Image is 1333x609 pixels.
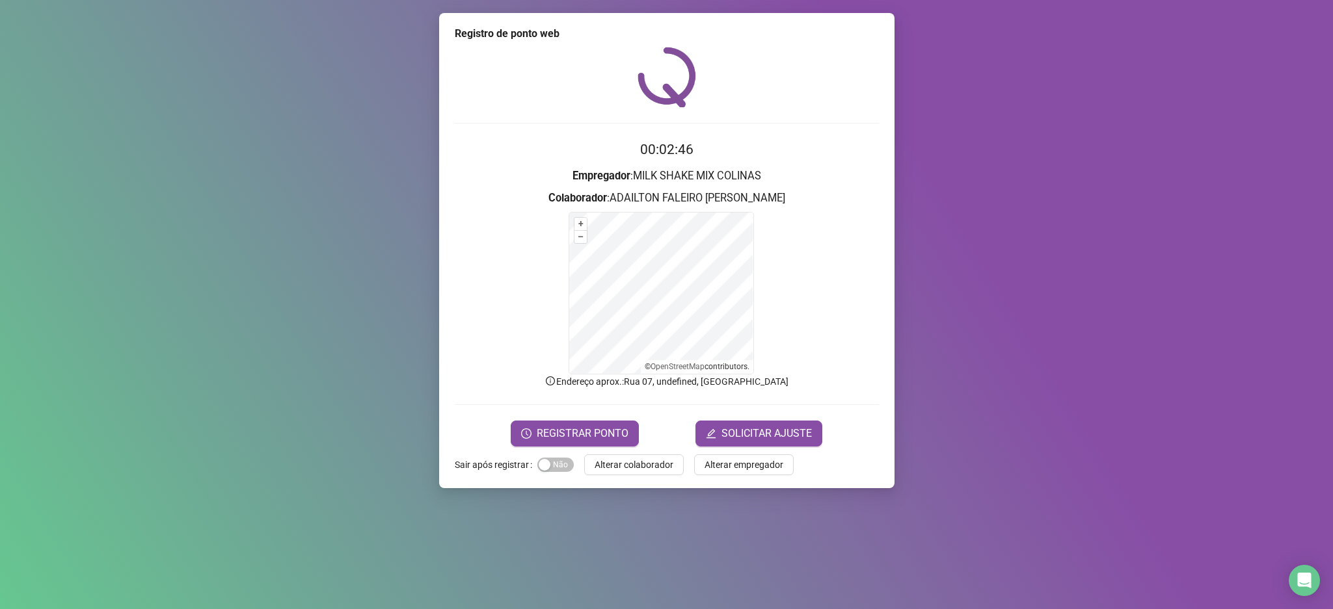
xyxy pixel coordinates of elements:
[640,142,693,157] time: 00:02:46
[1289,565,1320,596] div: Open Intercom Messenger
[511,421,639,447] button: REGISTRAR PONTO
[651,362,705,371] a: OpenStreetMap
[455,374,879,389] p: Endereço aprox. : Rua 07, undefined, [GEOGRAPHIC_DATA]
[705,458,783,472] span: Alterar empregador
[455,190,879,207] h3: : ADAILTON FALEIRO [PERSON_NAME]
[537,426,628,441] span: REGISTRAR PONTO
[645,362,749,371] li: © contributors.
[574,218,587,230] button: +
[548,192,607,204] strong: Colaborador
[521,428,532,439] span: clock-circle
[572,170,630,182] strong: Empregador
[695,421,822,447] button: editSOLICITAR AJUSTE
[595,458,673,472] span: Alterar colaborador
[694,454,794,475] button: Alterar empregador
[706,428,716,439] span: edit
[584,454,684,475] button: Alterar colaborador
[574,231,587,243] button: –
[455,168,879,185] h3: : MILK SHAKE MIX COLINAS
[638,47,696,107] img: QRPoint
[545,375,556,387] span: info-circle
[455,454,537,475] label: Sair após registrar
[455,26,879,42] div: Registro de ponto web
[721,426,812,441] span: SOLICITAR AJUSTE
